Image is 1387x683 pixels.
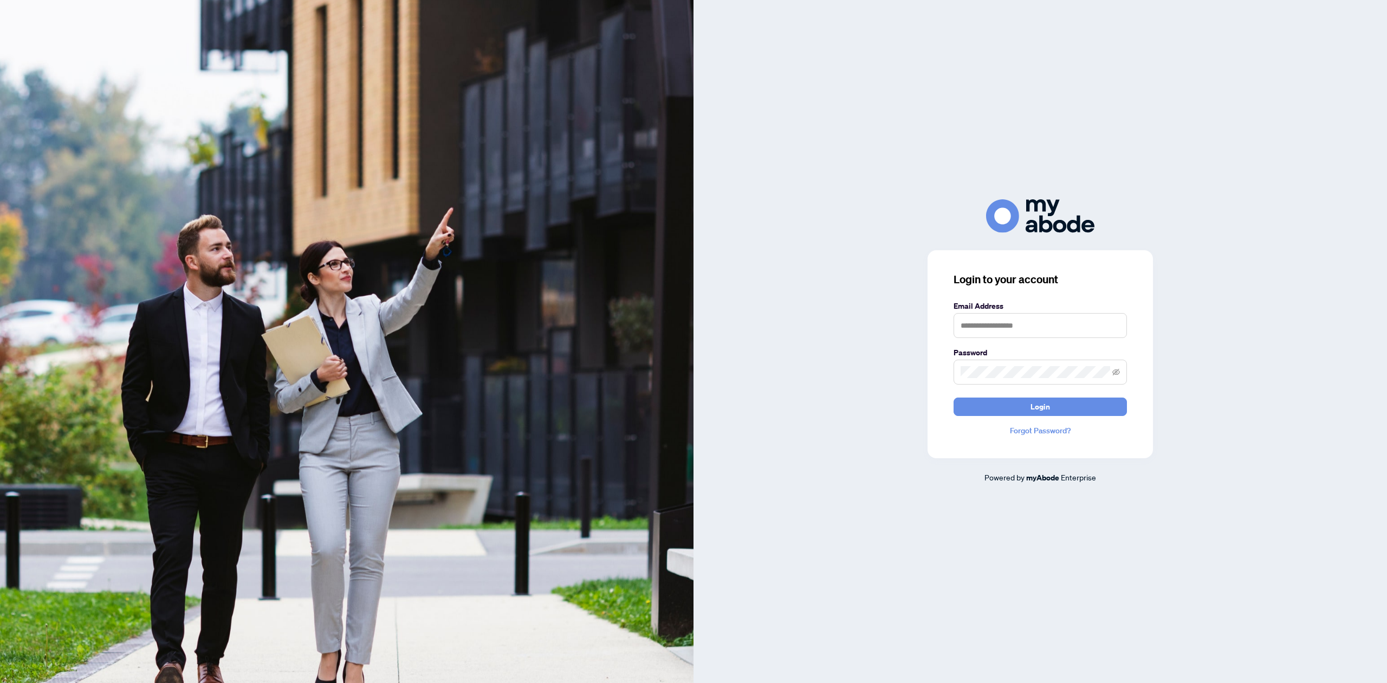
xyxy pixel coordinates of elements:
label: Email Address [954,300,1127,312]
img: ma-logo [986,199,1094,232]
span: Powered by [984,472,1025,482]
a: Forgot Password? [954,425,1127,437]
h3: Login to your account [954,272,1127,287]
label: Password [954,347,1127,359]
span: eye-invisible [1112,368,1120,376]
button: Login [954,398,1127,416]
span: Login [1030,398,1050,415]
a: myAbode [1026,472,1059,484]
span: Enterprise [1061,472,1096,482]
